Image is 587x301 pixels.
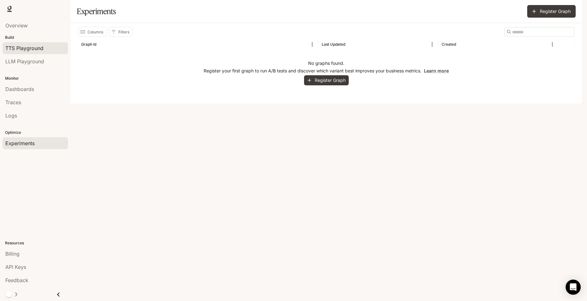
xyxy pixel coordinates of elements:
button: Sort [97,40,106,49]
div: Created [442,42,456,47]
p: Register your first graph to run A/B tests and discover which variant best improves your business... [204,68,449,74]
button: Menu [308,40,317,49]
a: Learn more [424,68,449,73]
div: Graph Id [81,42,96,47]
div: Open Intercom Messenger [566,280,581,295]
h1: Experiments [77,5,116,18]
button: Sort [346,40,355,49]
button: Register Graph [304,75,349,86]
button: Sort [457,40,466,49]
button: Menu [548,40,557,49]
button: Register Graph [527,5,576,18]
button: Show filters [109,27,133,37]
p: No graphs found. [308,60,344,66]
button: Menu [427,40,437,49]
div: Last Updated [322,42,345,47]
button: Select columns [78,27,106,37]
div: Search [505,27,574,37]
